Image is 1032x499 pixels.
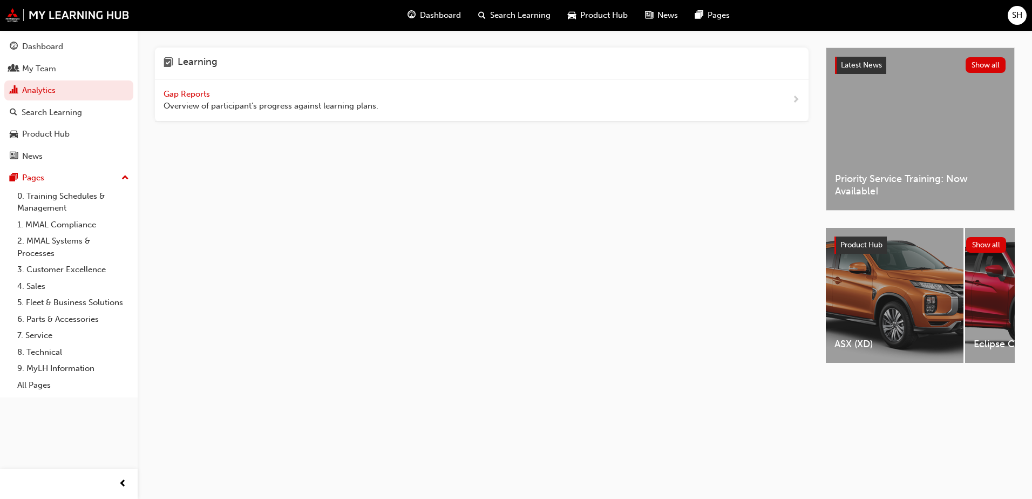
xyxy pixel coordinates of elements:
a: Search Learning [4,103,133,123]
span: guage-icon [10,42,18,52]
a: search-iconSearch Learning [470,4,559,26]
span: search-icon [10,108,17,118]
span: Pages [708,9,730,22]
span: guage-icon [408,9,416,22]
a: news-iconNews [636,4,687,26]
span: car-icon [568,9,576,22]
span: next-icon [792,93,800,107]
a: 4. Sales [13,278,133,295]
a: Product Hub [4,124,133,144]
div: Dashboard [22,41,63,53]
span: car-icon [10,130,18,139]
span: pages-icon [695,9,703,22]
span: news-icon [645,9,653,22]
a: Dashboard [4,37,133,57]
span: chart-icon [10,86,18,96]
span: Gap Reports [164,89,212,99]
button: Pages [4,168,133,188]
a: 3. Customer Excellence [13,261,133,278]
div: Product Hub [22,128,70,140]
h4: Learning [178,56,218,70]
button: Show all [966,237,1007,253]
span: Product Hub [840,240,882,249]
a: Latest NewsShow all [835,57,1006,74]
a: guage-iconDashboard [399,4,470,26]
span: Latest News [841,60,882,70]
span: Product Hub [580,9,628,22]
div: My Team [22,63,56,75]
a: 5. Fleet & Business Solutions [13,294,133,311]
span: search-icon [478,9,486,22]
span: News [657,9,678,22]
a: All Pages [13,377,133,394]
a: car-iconProduct Hub [559,4,636,26]
a: 8. Technical [13,344,133,361]
span: pages-icon [10,173,18,183]
span: ASX (XD) [834,338,955,350]
span: Overview of participant's progress against learning plans. [164,100,378,112]
span: news-icon [10,152,18,161]
div: Search Learning [22,106,82,119]
a: 9. MyLH Information [13,360,133,377]
span: people-icon [10,64,18,74]
div: News [22,150,43,163]
button: DashboardMy TeamAnalyticsSearch LearningProduct HubNews [4,35,133,168]
span: up-icon [121,171,129,185]
div: Pages [22,172,44,184]
span: Search Learning [490,9,551,22]
a: 6. Parts & Accessories [13,311,133,328]
span: SH [1012,9,1022,22]
a: Product HubShow all [834,237,1006,254]
button: Show all [966,57,1006,73]
a: 0. Training Schedules & Management [13,188,133,217]
a: 1. MMAL Compliance [13,217,133,233]
a: My Team [4,59,133,79]
span: learning-icon [164,56,173,70]
a: News [4,146,133,166]
a: ASX (XD) [826,228,963,363]
a: Latest NewsShow allPriority Service Training: Now Available! [826,48,1015,211]
span: prev-icon [119,477,127,491]
a: pages-iconPages [687,4,738,26]
span: Priority Service Training: Now Available! [835,173,1006,197]
a: Analytics [4,80,133,100]
a: 2. MMAL Systems & Processes [13,233,133,261]
button: SH [1008,6,1027,25]
a: Gap Reports Overview of participant's progress against learning plans.next-icon [155,79,809,122]
span: Dashboard [420,9,461,22]
img: mmal [5,8,130,22]
a: 7. Service [13,327,133,344]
